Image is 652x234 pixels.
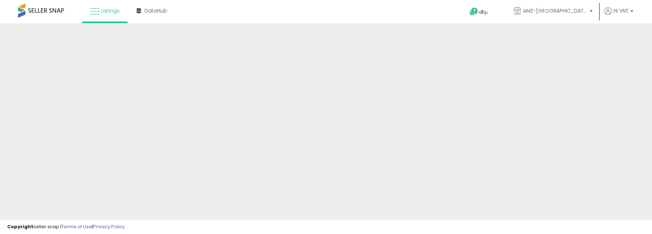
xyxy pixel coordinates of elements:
[604,7,633,23] a: Hi VNT
[144,7,167,14] span: DataHub
[478,9,488,15] span: Help
[7,224,125,230] div: seller snap | |
[101,7,120,14] span: Listings
[523,7,588,14] span: AMZ-[GEOGRAPHIC_DATA]
[614,7,628,14] span: Hi VNT
[7,223,33,230] strong: Copyright
[61,223,92,230] a: Terms of Use
[469,7,478,16] i: Get Help
[93,223,125,230] a: Privacy Policy
[464,2,502,23] a: Help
